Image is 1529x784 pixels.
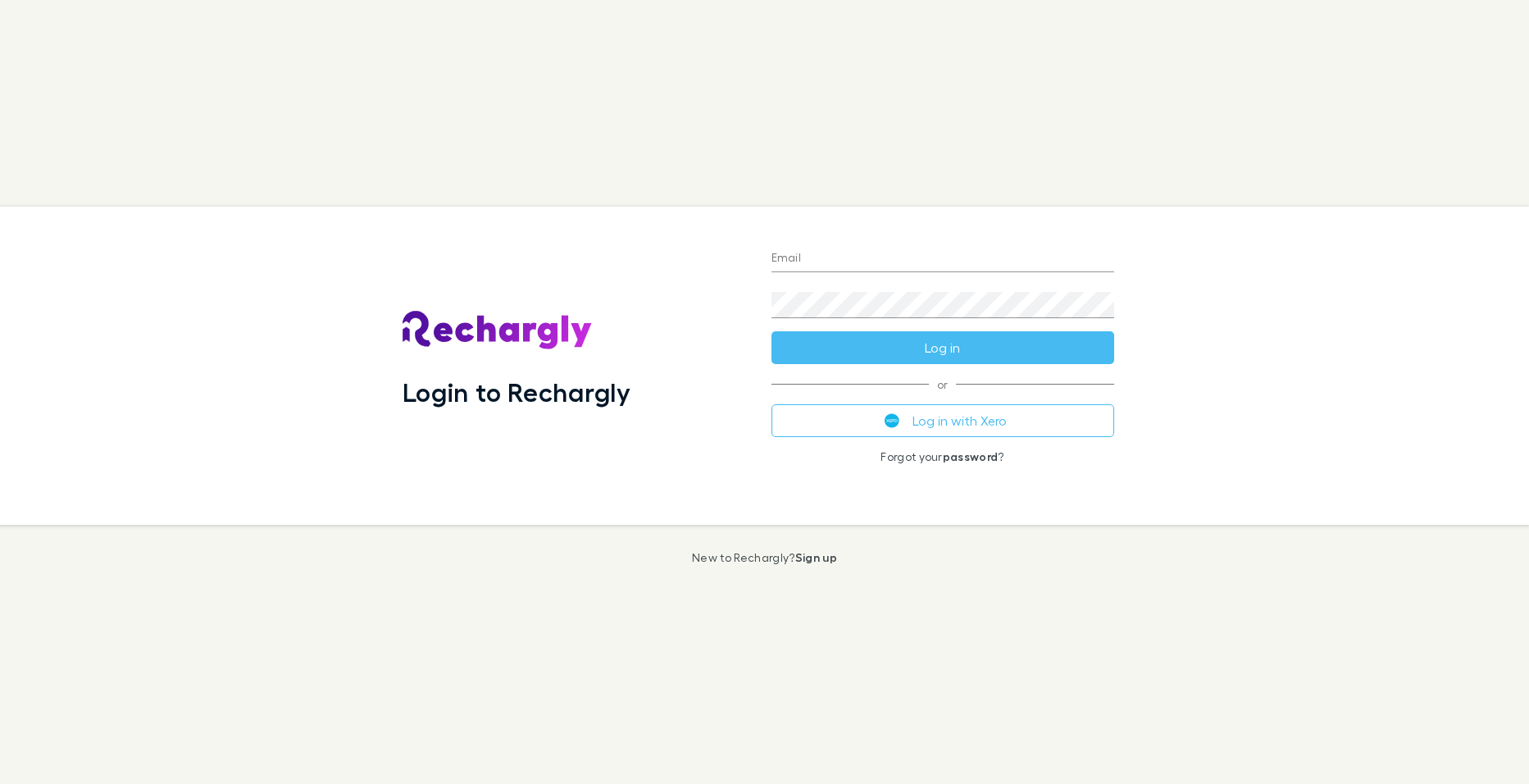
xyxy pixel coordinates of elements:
a: password [943,449,999,463]
p: Forgot your ? [771,450,1114,463]
img: Rechargly's Logo [403,311,593,350]
a: Sign up [795,550,837,564]
p: New to Rechargly? [692,551,837,564]
button: Log in [771,331,1114,364]
button: Log in with Xero [771,404,1114,437]
h1: Login to Rechargly [403,376,631,408]
img: Xero's logo [885,413,899,428]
